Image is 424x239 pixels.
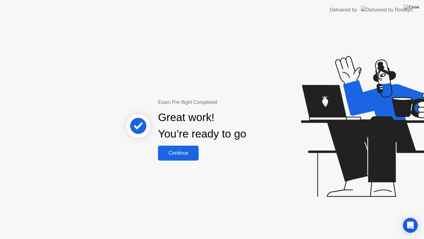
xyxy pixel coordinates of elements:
[403,218,418,233] div: Open Intercom Messenger
[404,5,419,10] img: Close
[330,6,357,14] div: Delivered by
[361,6,413,13] img: Delivered by Rosalyn
[158,99,286,106] div: Exam Pre-flight Completed
[160,150,197,156] div: Continue
[158,109,246,142] div: Great work! You’re ready to go
[158,146,199,161] button: Continue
